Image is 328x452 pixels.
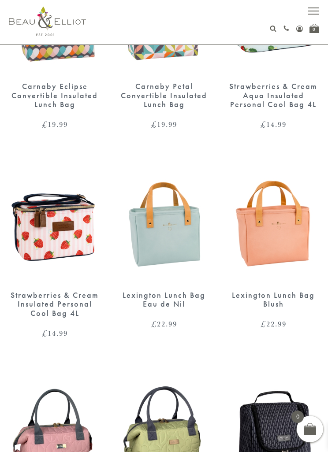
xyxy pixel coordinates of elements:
[227,163,319,282] img: Lexington lunch bag blush
[261,119,287,130] bdi: 14.99
[151,319,157,329] span: £
[118,163,210,328] a: Lexington lunch bag eau de nil Lexington Lunch Bag Eau de Nil £22.99
[151,119,177,130] bdi: 19.99
[42,119,48,130] span: £
[227,82,319,109] div: Strawberries & Cream Aqua Insulated Personal Cool Bag 4L
[227,163,319,328] a: Lexington lunch bag blush Lexington Lunch Bag Blush £22.99
[118,163,210,282] img: Lexington lunch bag eau de nil
[9,82,101,109] div: Carnaby Eclipse Convertible Insulated Lunch Bag
[118,291,210,309] div: Lexington Lunch Bag Eau de Nil
[227,291,319,309] div: Lexington Lunch Bag Blush
[291,411,304,423] span: 0
[151,119,157,130] span: £
[261,319,287,329] bdi: 22.99
[42,328,68,338] bdi: 14.99
[261,319,266,329] span: £
[309,24,319,33] a: 0
[42,119,68,130] bdi: 19.99
[42,328,48,338] span: £
[9,291,101,318] div: Strawberries & Cream Insulated Personal Cool Bag 4L
[9,163,101,282] img: Strawberries & Cream Insulated Personal Cool Bag 4L
[261,119,266,130] span: £
[151,319,177,329] bdi: 22.99
[9,163,101,337] a: Strawberries & Cream Insulated Personal Cool Bag 4L Strawberries & Cream Insulated Personal Cool ...
[118,82,210,109] div: Carnaby Petal Convertible Insulated Lunch Bag
[9,7,86,36] img: logo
